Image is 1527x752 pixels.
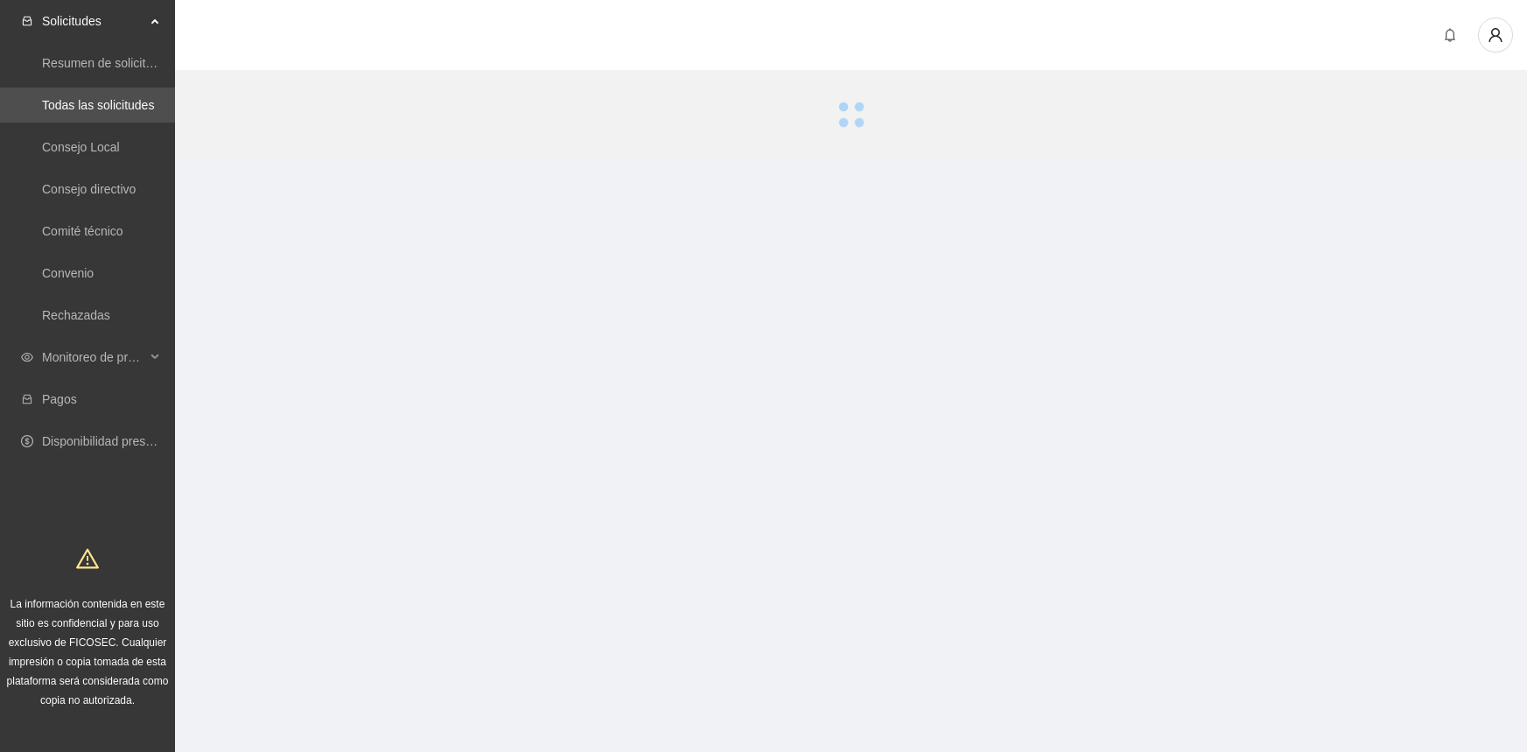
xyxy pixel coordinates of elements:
button: bell [1436,21,1464,49]
a: Consejo directivo [42,182,136,196]
span: warning [76,547,99,570]
a: Pagos [42,392,77,406]
a: Todas las solicitudes [42,98,154,112]
span: Solicitudes [42,4,145,39]
span: eye [21,351,33,363]
a: Resumen de solicitudes por aprobar [42,56,239,70]
span: user [1479,27,1512,43]
a: Comité técnico [42,224,123,238]
a: Rechazadas [42,308,110,322]
span: La información contenida en este sitio es confidencial y para uso exclusivo de FICOSEC. Cualquier... [7,598,169,706]
span: Monitoreo de proyectos [42,340,145,375]
span: bell [1437,28,1463,42]
a: Disponibilidad presupuestal [42,434,192,448]
button: user [1478,18,1513,53]
a: Convenio [42,266,94,280]
a: Consejo Local [42,140,120,154]
span: inbox [21,15,33,27]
